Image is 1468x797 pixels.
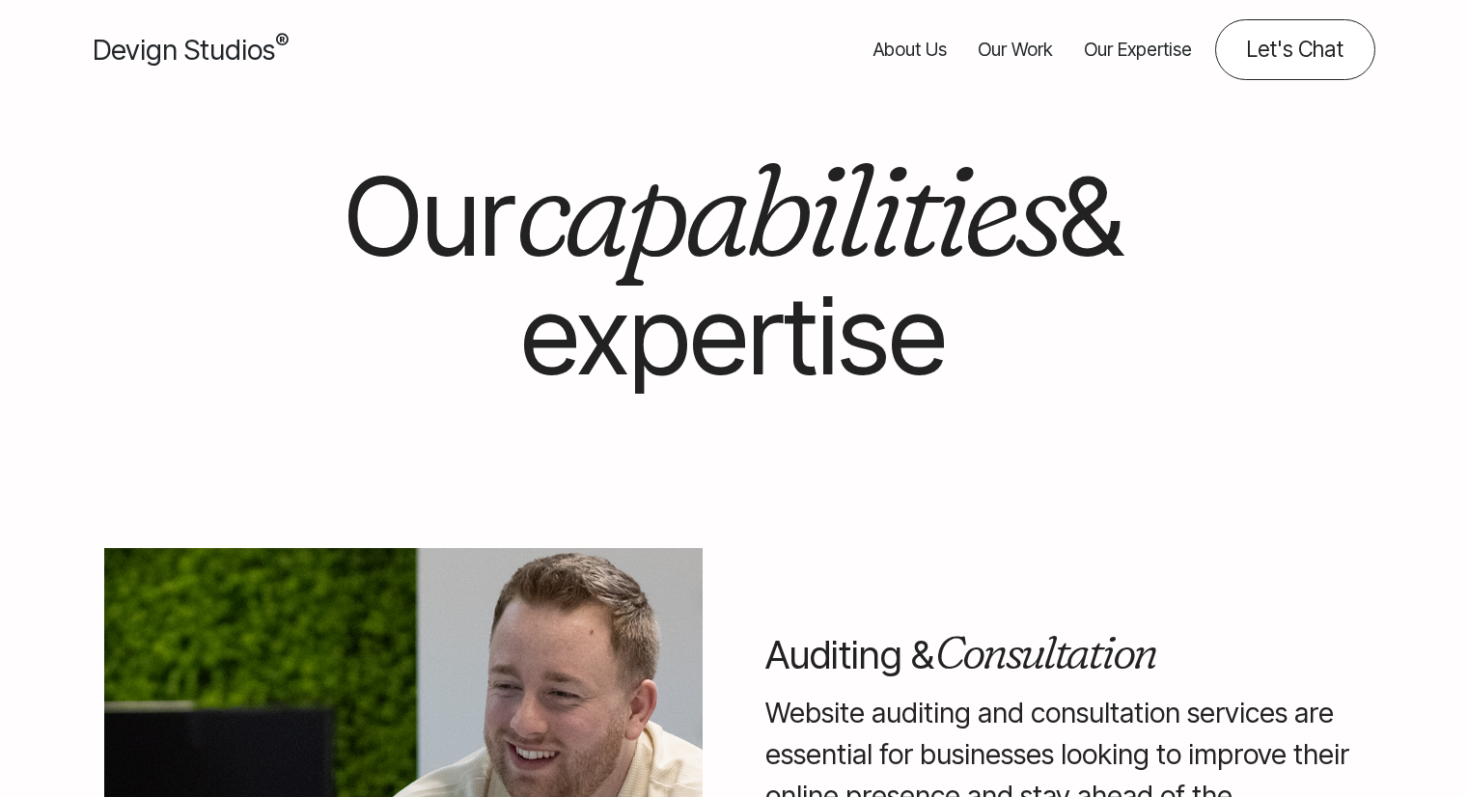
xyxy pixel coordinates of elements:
a: About Us [873,19,947,80]
span: Devign Studios [93,33,289,67]
a: Devign Studios® Homepage [93,29,289,70]
a: Our Expertise [1084,19,1192,80]
sup: ® [275,29,289,54]
a: Our Work [978,19,1053,80]
a: Contact us about your project [1215,19,1375,80]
